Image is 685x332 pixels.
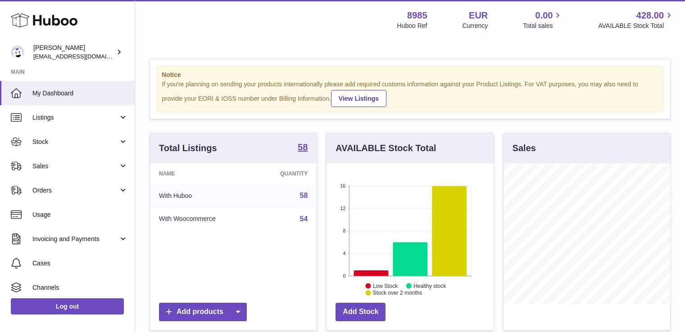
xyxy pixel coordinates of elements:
span: Orders [32,186,118,195]
text: Healthy stock [413,283,446,289]
text: 16 [340,183,346,188]
span: Cases [32,259,128,268]
a: 58 [298,143,308,153]
span: Listings [32,113,118,122]
h3: Sales [513,142,536,154]
th: Quantity [254,163,317,184]
strong: 58 [298,143,308,152]
span: Channels [32,283,128,292]
text: 8 [343,228,346,233]
td: With Woocommerce [150,207,254,231]
a: View Listings [331,90,386,107]
text: 12 [340,206,346,211]
a: 0.00 Total sales [523,9,563,30]
a: 54 [300,215,308,223]
text: Stock over 2 months [373,290,422,296]
th: Name [150,163,254,184]
strong: Notice [162,71,658,79]
strong: EUR [469,9,488,22]
span: [EMAIL_ADDRESS][DOMAIN_NAME] [33,53,132,60]
a: Add Stock [336,303,386,321]
text: Low Stock [373,283,398,289]
div: Huboo Ref [397,22,427,30]
td: With Huboo [150,184,254,207]
text: 4 [343,251,346,256]
span: 0.00 [535,9,553,22]
span: 428.00 [636,9,664,22]
h3: Total Listings [159,142,217,154]
a: 58 [300,192,308,199]
span: AVAILABLE Stock Total [598,22,674,30]
span: Usage [32,211,128,219]
div: [PERSON_NAME] [33,44,114,61]
h3: AVAILABLE Stock Total [336,142,436,154]
strong: 8985 [407,9,427,22]
span: Invoicing and Payments [32,235,118,243]
a: Add products [159,303,247,321]
img: info@dehaanlifestyle.nl [11,45,24,59]
div: If you're planning on sending your products internationally please add required customs informati... [162,80,658,107]
a: Log out [11,298,124,314]
text: 0 [343,273,346,278]
span: Stock [32,138,118,146]
div: Currency [463,22,488,30]
span: Total sales [523,22,563,30]
span: Sales [32,162,118,170]
span: My Dashboard [32,89,128,98]
a: 428.00 AVAILABLE Stock Total [598,9,674,30]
